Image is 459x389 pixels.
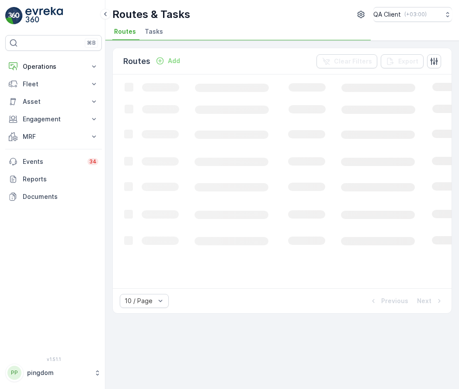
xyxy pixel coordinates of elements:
button: QA Client(+03:00) [373,7,452,22]
button: Add [152,56,184,66]
p: Documents [23,192,98,201]
div: PP [7,366,21,380]
p: Clear Filters [334,57,372,66]
button: Previous [368,296,409,306]
p: Routes & Tasks [112,7,190,21]
p: Operations [23,62,84,71]
span: Tasks [145,27,163,36]
p: QA Client [373,10,401,19]
button: Fleet [5,75,102,93]
button: Next [416,296,445,306]
p: Asset [23,97,84,106]
p: Fleet [23,80,84,88]
p: MRF [23,132,84,141]
p: Events [23,157,82,166]
p: Export [398,57,418,66]
button: Asset [5,93,102,110]
button: Engagement [5,110,102,128]
button: Export [381,54,424,68]
p: Reports [23,175,98,184]
p: ( +03:00 ) [404,11,427,18]
a: Reports [5,170,102,188]
button: PPpingdom [5,364,102,382]
img: logo [5,7,23,25]
button: Clear Filters [316,54,377,68]
p: Previous [381,297,408,305]
span: Routes [114,27,136,36]
a: Documents [5,188,102,205]
span: v 1.51.1 [5,357,102,362]
img: logo_light-DOdMpM7g.png [25,7,63,25]
p: Add [168,57,180,65]
p: Next [417,297,431,305]
p: pingdom [27,368,90,377]
p: Engagement [23,115,84,124]
a: Events34 [5,153,102,170]
p: 34 [89,158,97,165]
p: Routes [123,55,150,67]
p: ⌘B [87,39,96,46]
button: MRF [5,128,102,145]
button: Operations [5,58,102,75]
